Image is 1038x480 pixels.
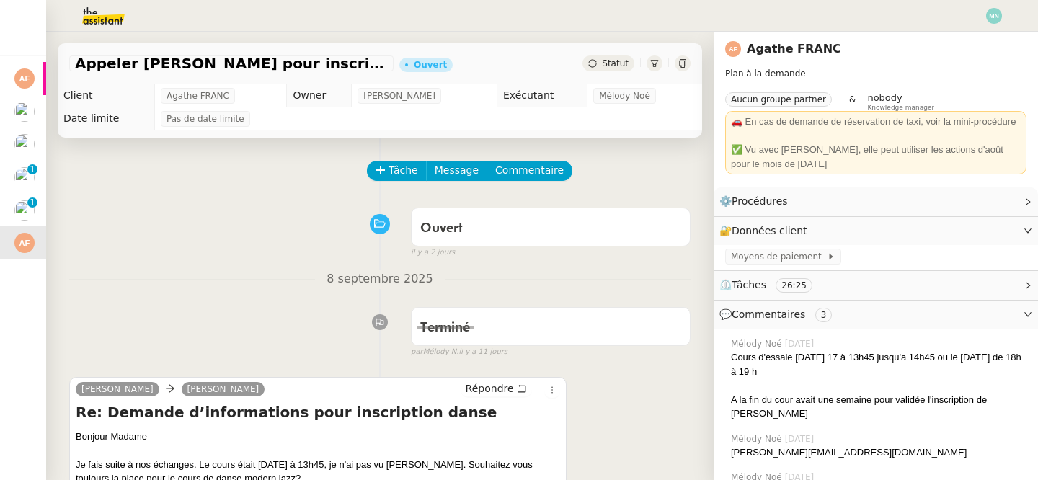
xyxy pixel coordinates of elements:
a: [PERSON_NAME] [76,383,159,396]
div: ⚙️Procédures [714,187,1038,215]
span: Agathe FRANC [167,89,229,103]
img: users%2FpftfpH3HWzRMeZpe6E7kXDgO5SJ3%2Favatar%2Fa3cc7090-f8ed-4df9-82e0-3c63ac65f9dd [14,200,35,221]
span: Statut [602,58,629,68]
button: Tâche [367,161,427,181]
img: svg [14,233,35,253]
span: Tâches [732,279,766,290]
p: 1 [30,164,35,177]
span: Commentaire [495,162,564,179]
span: Appeler [PERSON_NAME] pour inscription danse [75,56,388,71]
div: 💬Commentaires 3 [714,301,1038,329]
span: [DATE] [785,337,817,350]
span: il y a 2 jours [411,246,455,259]
img: users%2FpftfpH3HWzRMeZpe6E7kXDgO5SJ3%2Favatar%2Fa3cc7090-f8ed-4df9-82e0-3c63ac65f9dd [14,134,35,154]
span: ⏲️ [719,279,825,290]
img: users%2FpftfpH3HWzRMeZpe6E7kXDgO5SJ3%2Favatar%2Fa3cc7090-f8ed-4df9-82e0-3c63ac65f9dd [14,167,35,187]
div: ✅ Vu avec [PERSON_NAME], elle peut utiliser les actions d'août pour le mois de [DATE] [731,143,1021,171]
span: 💬 [719,308,838,320]
nz-tag: 26:25 [776,278,812,293]
span: nobody [867,92,902,103]
div: 🔐Données client [714,217,1038,245]
span: & [849,92,856,111]
button: Répondre [461,381,532,396]
img: users%2FERVxZKLGxhVfG9TsREY0WEa9ok42%2Favatar%2Fportrait-563450-crop.jpg [14,102,35,122]
div: 🚗 En cas de demande de réservation de taxi, voir la mini-procédure [731,115,1021,129]
div: Ouvert [414,61,447,69]
img: svg [986,8,1002,24]
span: Mélody Noé [731,432,785,445]
button: Commentaire [487,161,572,181]
span: Terminé [420,321,470,334]
span: Commentaires [732,308,805,320]
div: Bonjour Madame [76,430,560,444]
span: Plan à la demande [725,68,806,79]
span: il y a 11 jours [458,346,507,358]
a: [PERSON_NAME] [182,383,265,396]
button: Message [426,161,487,181]
span: Répondre [466,381,514,396]
p: 1 [30,197,35,210]
div: Cours d'essaie [DATE] 17 à 13h45 jusqu'a 14h45 ou le [DATE] de 18h à 19 h [731,350,1026,378]
span: 🔐 [719,223,813,239]
span: par [411,346,423,358]
small: Mélody N. [411,346,507,358]
span: Moyens de paiement [731,249,827,264]
h4: Re: Demande d’informations pour inscription danse [76,402,560,422]
td: Date limite [58,107,154,130]
div: A la fin du cour avait une semaine pour validée l'inscription de [PERSON_NAME] [731,393,1026,421]
img: svg [14,68,35,89]
td: Client [58,84,154,107]
span: Données client [732,225,807,236]
span: Ouvert [420,222,463,235]
app-user-label: Knowledge manager [867,92,934,111]
span: Procédures [732,195,788,207]
span: 8 septembre 2025 [315,270,444,289]
a: Agathe FRANC [747,42,841,55]
span: Mélody Noé [599,89,650,103]
img: svg [725,41,741,57]
span: [DATE] [785,432,817,445]
span: Mélody Noé [731,337,785,350]
td: Exécutant [497,84,587,107]
nz-tag: Aucun groupe partner [725,92,832,107]
span: Pas de date limite [167,112,244,126]
nz-tag: 3 [815,308,833,322]
span: [PERSON_NAME] [363,89,435,103]
nz-badge-sup: 1 [27,197,37,208]
span: Message [435,162,479,179]
nz-badge-sup: 1 [27,164,37,174]
div: [PERSON_NAME][EMAIL_ADDRESS][DOMAIN_NAME] [731,445,1026,460]
span: ⚙️ [719,193,794,210]
span: Tâche [389,162,418,179]
div: ⏲️Tâches 26:25 [714,271,1038,299]
span: Knowledge manager [867,104,934,112]
td: Owner [287,84,352,107]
